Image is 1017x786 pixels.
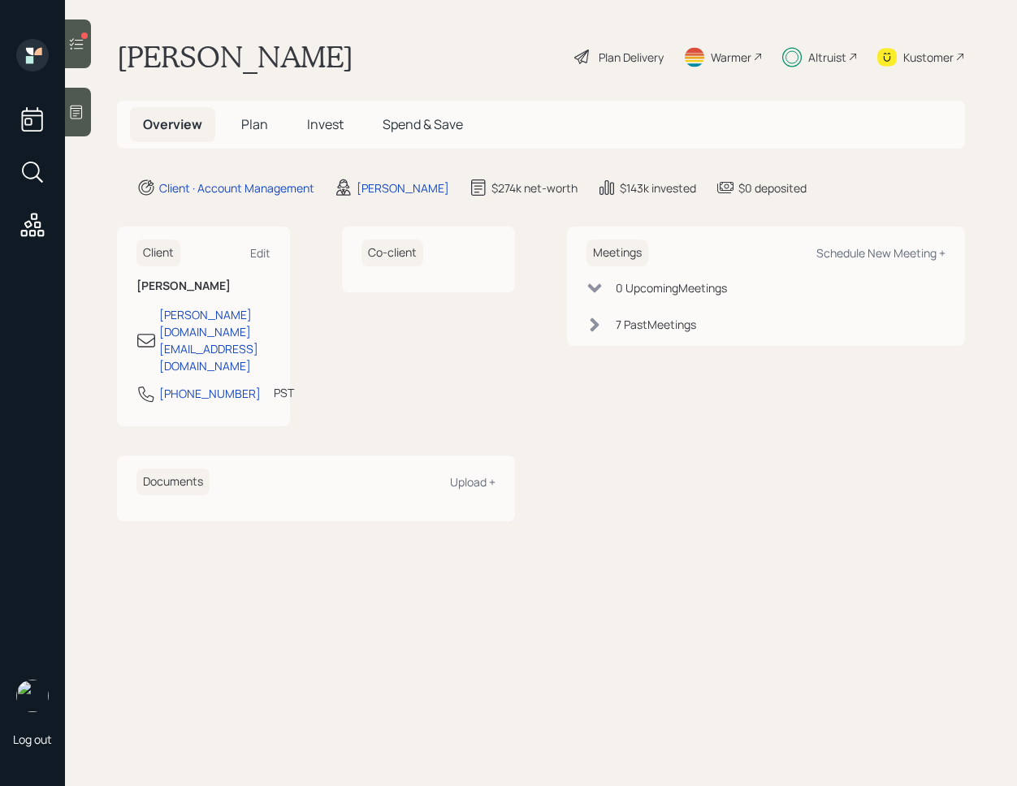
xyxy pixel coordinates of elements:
div: 7 Past Meeting s [616,316,696,333]
div: Edit [250,245,270,261]
h1: [PERSON_NAME] [117,39,353,75]
div: $143k invested [620,179,696,196]
div: PST [274,384,294,401]
div: 0 Upcoming Meeting s [616,279,727,296]
h6: Client [136,240,180,266]
div: Plan Delivery [599,49,664,66]
span: Overview [143,115,202,133]
span: Spend & Save [383,115,463,133]
div: $274k net-worth [491,179,578,196]
span: Invest [307,115,344,133]
div: [PHONE_NUMBER] [159,385,261,402]
div: [PERSON_NAME] [357,179,449,196]
div: Altruist [808,49,846,66]
h6: Meetings [586,240,648,266]
div: [PERSON_NAME][DOMAIN_NAME][EMAIL_ADDRESS][DOMAIN_NAME] [159,306,270,374]
div: Kustomer [903,49,954,66]
h6: [PERSON_NAME] [136,279,270,293]
div: Log out [13,732,52,747]
div: Schedule New Meeting + [816,245,946,261]
div: Upload + [450,474,496,490]
span: Plan [241,115,268,133]
div: Client · Account Management [159,179,314,196]
h6: Co-client [361,240,423,266]
img: retirable_logo.png [16,680,49,712]
div: $0 deposited [738,179,807,196]
h6: Documents [136,469,210,495]
div: Warmer [711,49,751,66]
